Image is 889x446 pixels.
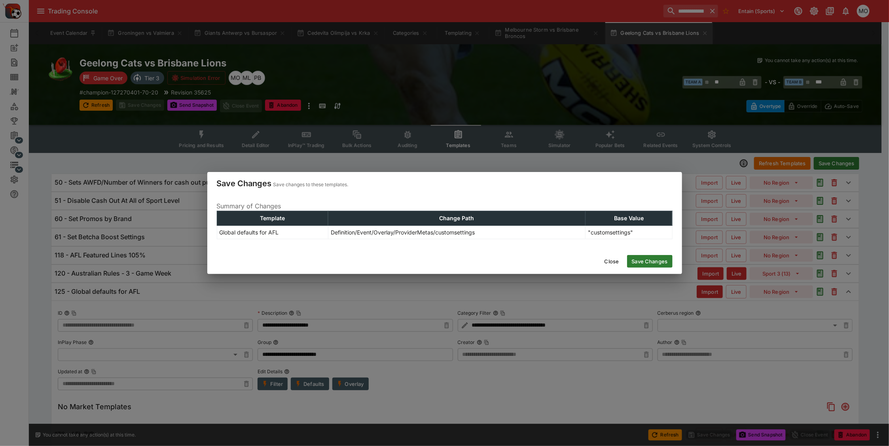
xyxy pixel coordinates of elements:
[217,211,328,226] th: Template
[273,181,349,189] p: Save changes to these templates.
[600,255,624,268] button: Close
[328,211,586,226] th: Change Path
[217,178,272,189] h4: Save Changes
[586,211,672,226] th: Base Value
[217,201,673,211] p: Summary of Changes
[627,255,673,268] button: Save Changes
[331,228,475,236] p: Definition/Event/Overlay/ProviderMetas/customsettings
[586,226,672,239] td: "customsettings"
[217,226,328,239] td: Global defaults for AFL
